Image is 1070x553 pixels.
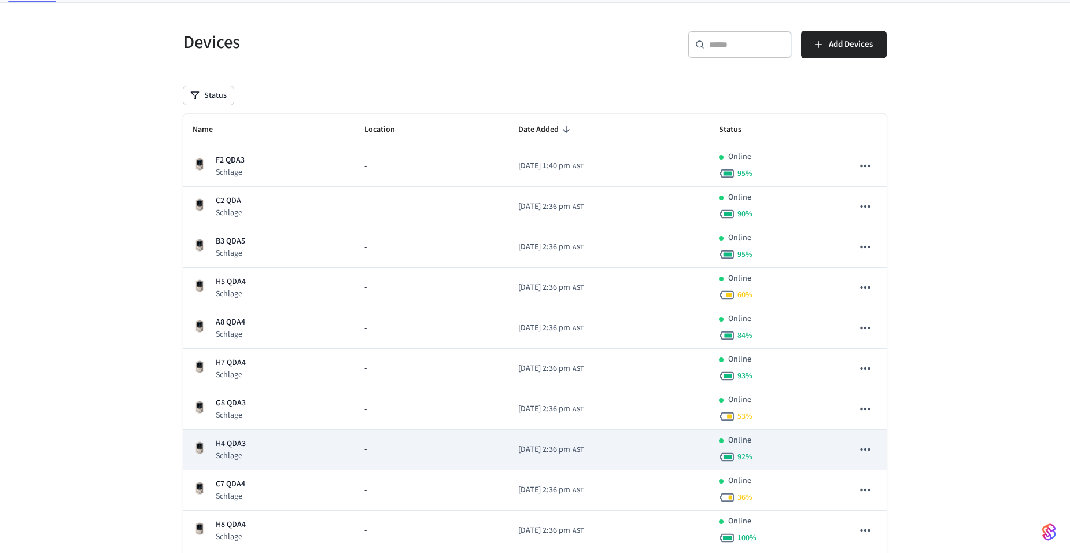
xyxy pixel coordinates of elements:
img: SeamLogoGradient.69752ec5.svg [1042,523,1056,541]
span: AST [573,161,584,172]
button: Status [183,86,234,105]
span: - [364,282,367,294]
span: [DATE] 2:36 pm [518,241,570,253]
p: Schlage [216,410,246,421]
span: - [364,444,367,456]
span: AST [573,283,584,293]
div: America/Santo_Domingo [518,403,584,415]
p: Online [728,515,751,528]
span: - [364,160,367,172]
p: Online [728,394,751,406]
p: C2 QDA [216,195,242,207]
span: - [364,201,367,213]
p: Online [728,313,751,325]
p: F2 QDA3 [216,154,245,167]
p: C7 QDA4 [216,478,245,491]
span: 36 % [737,492,752,503]
div: America/Santo_Domingo [518,363,584,375]
div: America/Santo_Domingo [518,201,584,213]
p: Schlage [216,248,245,259]
img: Schlage Sense Smart Deadbolt with Camelot Trim, Front [193,481,206,495]
p: G8 QDA3 [216,397,246,410]
p: Schlage [216,167,245,178]
span: [DATE] 1:40 pm [518,160,570,172]
span: AST [573,445,584,455]
button: Add Devices [801,31,887,58]
p: Online [728,353,751,366]
span: 100 % [737,532,757,544]
span: AST [573,242,584,253]
p: H5 QDA4 [216,276,246,288]
img: Schlage Sense Smart Deadbolt with Camelot Trim, Front [193,400,206,414]
p: Schlage [216,288,246,300]
span: [DATE] 2:36 pm [518,322,570,334]
span: [DATE] 2:36 pm [518,525,570,537]
span: [DATE] 2:36 pm [518,201,570,213]
span: [DATE] 2:36 pm [518,363,570,375]
span: 53 % [737,411,752,422]
span: 84 % [737,330,752,341]
span: 95 % [737,168,752,179]
span: - [364,241,367,253]
span: 95 % [737,249,752,260]
p: Online [728,151,751,163]
span: AST [573,364,584,374]
p: Online [728,191,751,204]
img: Schlage Sense Smart Deadbolt with Camelot Trim, Front [193,279,206,293]
span: AST [573,485,584,496]
div: America/Santo_Domingo [518,282,584,294]
h5: Devices [183,31,528,54]
span: [DATE] 2:36 pm [518,484,570,496]
span: AST [573,526,584,536]
img: Schlage Sense Smart Deadbolt with Camelot Trim, Front [193,198,206,212]
span: AST [573,404,584,415]
p: B3 QDA5 [216,235,245,248]
p: H4 QDA3 [216,438,246,450]
span: 60 % [737,289,752,301]
img: Schlage Sense Smart Deadbolt with Camelot Trim, Front [193,360,206,374]
p: Schlage [216,491,245,502]
span: - [364,403,367,415]
span: Status [719,121,757,139]
span: - [364,484,367,496]
span: - [364,525,367,537]
span: Add Devices [829,37,873,52]
span: - [364,363,367,375]
p: Schlage [216,531,246,543]
img: Schlage Sense Smart Deadbolt with Camelot Trim, Front [193,441,206,455]
p: Online [728,232,751,244]
p: Schlage [216,329,245,340]
p: Schlage [216,450,246,462]
div: America/Santo_Domingo [518,322,584,334]
span: Location [364,121,410,139]
p: H7 QDA4 [216,357,246,369]
img: Schlage Sense Smart Deadbolt with Camelot Trim, Front [193,238,206,252]
div: America/Santo_Domingo [518,484,584,496]
span: 90 % [737,208,752,220]
p: H8 QDA4 [216,519,246,531]
span: [DATE] 2:36 pm [518,403,570,415]
p: A8 QDA4 [216,316,245,329]
span: Name [193,121,228,139]
p: Online [728,272,751,285]
span: AST [573,202,584,212]
span: [DATE] 2:36 pm [518,282,570,294]
span: 92 % [737,451,752,463]
div: America/Santo_Domingo [518,241,584,253]
p: Online [728,475,751,487]
span: [DATE] 2:36 pm [518,444,570,456]
span: - [364,322,367,334]
span: 93 % [737,370,752,382]
div: America/Santo_Domingo [518,444,584,456]
img: Schlage Sense Smart Deadbolt with Camelot Trim, Front [193,157,206,171]
span: Date Added [518,121,574,139]
img: Schlage Sense Smart Deadbolt with Camelot Trim, Front [193,319,206,333]
div: America/Santo_Domingo [518,525,584,537]
img: Schlage Sense Smart Deadbolt with Camelot Trim, Front [193,522,206,536]
span: AST [573,323,584,334]
p: Schlage [216,207,242,219]
div: America/Santo_Domingo [518,160,584,172]
p: Schlage [216,369,246,381]
p: Online [728,434,751,447]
